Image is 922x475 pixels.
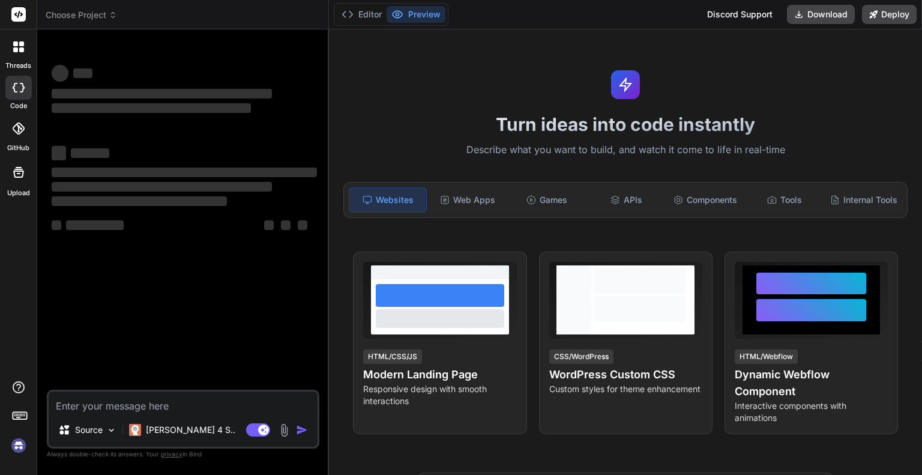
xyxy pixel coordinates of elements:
p: Describe what you want to build, and watch it come to life in real-time [336,142,915,158]
label: threads [5,61,31,71]
div: CSS/WordPress [549,349,613,364]
div: Internal Tools [825,187,902,213]
p: Source [75,424,103,436]
label: code [10,101,27,111]
h4: Modern Landing Page [363,366,516,383]
h1: Turn ideas into code instantly [336,113,915,135]
img: signin [8,435,29,456]
span: ‌ [52,89,272,98]
div: Games [508,187,585,213]
div: Tools [746,187,823,213]
p: [PERSON_NAME] 4 S.. [146,424,235,436]
p: Always double-check its answers. Your in Bind [47,449,319,460]
p: Interactive components with animations [735,400,888,424]
img: Claude 4 Sonnet [129,424,141,436]
img: attachment [277,423,291,437]
span: ‌ [52,220,61,230]
img: icon [296,424,308,436]
span: Choose Project [46,9,117,21]
span: ‌ [66,220,124,230]
div: Discord Support [700,5,780,24]
span: ‌ [71,148,109,158]
button: Editor [337,6,387,23]
div: APIs [588,187,664,213]
div: HTML/Webflow [735,349,798,364]
span: ‌ [52,182,272,192]
label: GitHub [7,143,29,153]
label: Upload [7,188,30,198]
img: Pick Models [106,425,116,435]
span: ‌ [298,220,307,230]
span: ‌ [52,168,317,177]
div: HTML/CSS/JS [363,349,422,364]
span: ‌ [73,68,92,78]
h4: WordPress Custom CSS [549,366,702,383]
div: Websites [349,187,427,213]
span: ‌ [281,220,291,230]
h4: Dynamic Webflow Component [735,366,888,400]
button: Deploy [862,5,917,24]
button: Download [787,5,855,24]
span: ‌ [52,146,66,160]
span: ‌ [264,220,274,230]
p: Custom styles for theme enhancement [549,383,702,395]
span: ‌ [52,65,68,82]
button: Preview [387,6,445,23]
span: privacy [161,450,182,458]
p: Responsive design with smooth interactions [363,383,516,407]
div: Web Apps [429,187,506,213]
span: ‌ [52,103,251,113]
span: ‌ [52,196,227,206]
div: Components [667,187,744,213]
